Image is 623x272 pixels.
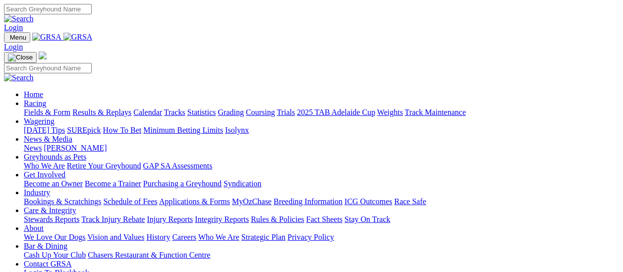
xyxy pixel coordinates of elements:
[164,108,185,116] a: Tracks
[72,108,131,116] a: Results & Replays
[4,14,34,23] img: Search
[10,34,26,41] span: Menu
[24,197,101,206] a: Bookings & Scratchings
[4,32,30,43] button: Toggle navigation
[24,197,619,206] div: Industry
[297,108,375,116] a: 2025 TAB Adelaide Cup
[24,170,65,179] a: Get Involved
[4,23,23,32] a: Login
[24,108,619,117] div: Racing
[24,117,55,125] a: Wagering
[394,197,426,206] a: Race Safe
[224,179,261,188] a: Syndication
[24,153,86,161] a: Greyhounds as Pets
[103,126,142,134] a: How To Bet
[4,43,23,51] a: Login
[63,33,93,42] img: GRSA
[218,108,244,116] a: Grading
[198,233,239,241] a: Who We Are
[24,233,85,241] a: We Love Our Dogs
[24,135,72,143] a: News & Media
[39,52,47,59] img: logo-grsa-white.png
[24,179,83,188] a: Become an Owner
[4,63,92,73] input: Search
[24,215,619,224] div: Care & Integrity
[24,162,619,170] div: Greyhounds as Pets
[87,233,144,241] a: Vision and Values
[24,144,619,153] div: News & Media
[232,197,272,206] a: MyOzChase
[103,197,157,206] a: Schedule of Fees
[287,233,334,241] a: Privacy Policy
[4,4,92,14] input: Search
[24,144,42,152] a: News
[8,54,33,61] img: Close
[24,224,44,232] a: About
[88,251,210,259] a: Chasers Restaurant & Function Centre
[143,126,223,134] a: Minimum Betting Limits
[246,108,275,116] a: Coursing
[251,215,304,223] a: Rules & Policies
[405,108,466,116] a: Track Maintenance
[24,162,65,170] a: Who We Are
[277,108,295,116] a: Trials
[241,233,285,241] a: Strategic Plan
[133,108,162,116] a: Calendar
[44,144,107,152] a: [PERSON_NAME]
[24,90,43,99] a: Home
[143,162,213,170] a: GAP SA Assessments
[146,233,170,241] a: History
[24,215,79,223] a: Stewards Reports
[4,73,34,82] img: Search
[81,215,145,223] a: Track Injury Rebate
[85,179,141,188] a: Become a Trainer
[24,260,71,268] a: Contact GRSA
[32,33,61,42] img: GRSA
[159,197,230,206] a: Applications & Forms
[24,179,619,188] div: Get Involved
[24,206,76,215] a: Care & Integrity
[195,215,249,223] a: Integrity Reports
[24,99,46,108] a: Racing
[24,233,619,242] div: About
[172,233,196,241] a: Careers
[24,126,65,134] a: [DATE] Tips
[24,251,86,259] a: Cash Up Your Club
[344,197,392,206] a: ICG Outcomes
[306,215,342,223] a: Fact Sheets
[24,126,619,135] div: Wagering
[67,162,141,170] a: Retire Your Greyhound
[24,188,50,197] a: Industry
[143,179,222,188] a: Purchasing a Greyhound
[344,215,390,223] a: Stay On Track
[67,126,101,134] a: SUREpick
[24,108,70,116] a: Fields & Form
[377,108,403,116] a: Weights
[225,126,249,134] a: Isolynx
[24,251,619,260] div: Bar & Dining
[4,52,37,63] button: Toggle navigation
[24,242,67,250] a: Bar & Dining
[147,215,193,223] a: Injury Reports
[274,197,342,206] a: Breeding Information
[187,108,216,116] a: Statistics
